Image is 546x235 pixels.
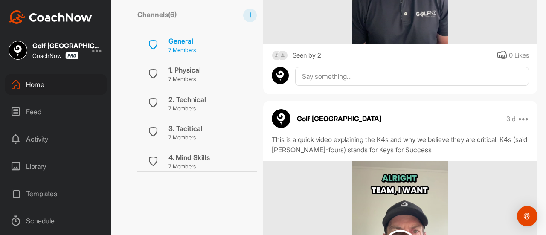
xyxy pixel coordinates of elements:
div: Open Intercom Messenger [517,206,537,226]
div: 3. Tacitical [168,123,203,133]
div: General [168,36,196,46]
div: Library [5,156,107,177]
div: CoachNow [32,52,78,59]
div: Seen by 2 [293,50,321,61]
p: 7 Members [168,133,203,142]
img: avatar [272,67,289,84]
div: Home [5,74,107,95]
img: CoachNow [9,10,92,24]
div: Golf [GEOGRAPHIC_DATA] [32,42,101,49]
div: Feed [5,101,107,122]
p: 7 Members [168,162,210,171]
div: This is a quick video explaining the K4s and why we believe they are critical. K4s (said [PERSON_... [272,134,529,155]
div: Templates [5,183,107,204]
p: 3 d [506,115,516,123]
p: 7 Members [168,46,196,55]
div: Activity [5,128,107,150]
img: CoachNow Pro [65,52,78,59]
img: square_default-ef6cabf814de5a2bf16c804365e32c732080f9872bdf737d349900a9daf73cf9.png [272,50,282,61]
p: 7 Members [168,75,201,84]
img: square_77d8658ac3f54cf43ab69d16f6dc4daa.jpg [9,41,27,60]
div: Schedule [5,210,107,232]
img: square_default-ef6cabf814de5a2bf16c804365e32c732080f9872bdf737d349900a9daf73cf9.png [277,50,288,61]
div: 4. Mind Skills [168,152,210,162]
p: Golf [GEOGRAPHIC_DATA] [297,113,381,124]
label: Channels ( 6 ) [137,9,177,20]
div: 1. Physical [168,65,201,75]
img: avatar [272,109,290,128]
div: 0 Likes [509,51,529,61]
div: 2. Technical [168,94,206,104]
p: 7 Members [168,104,206,113]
